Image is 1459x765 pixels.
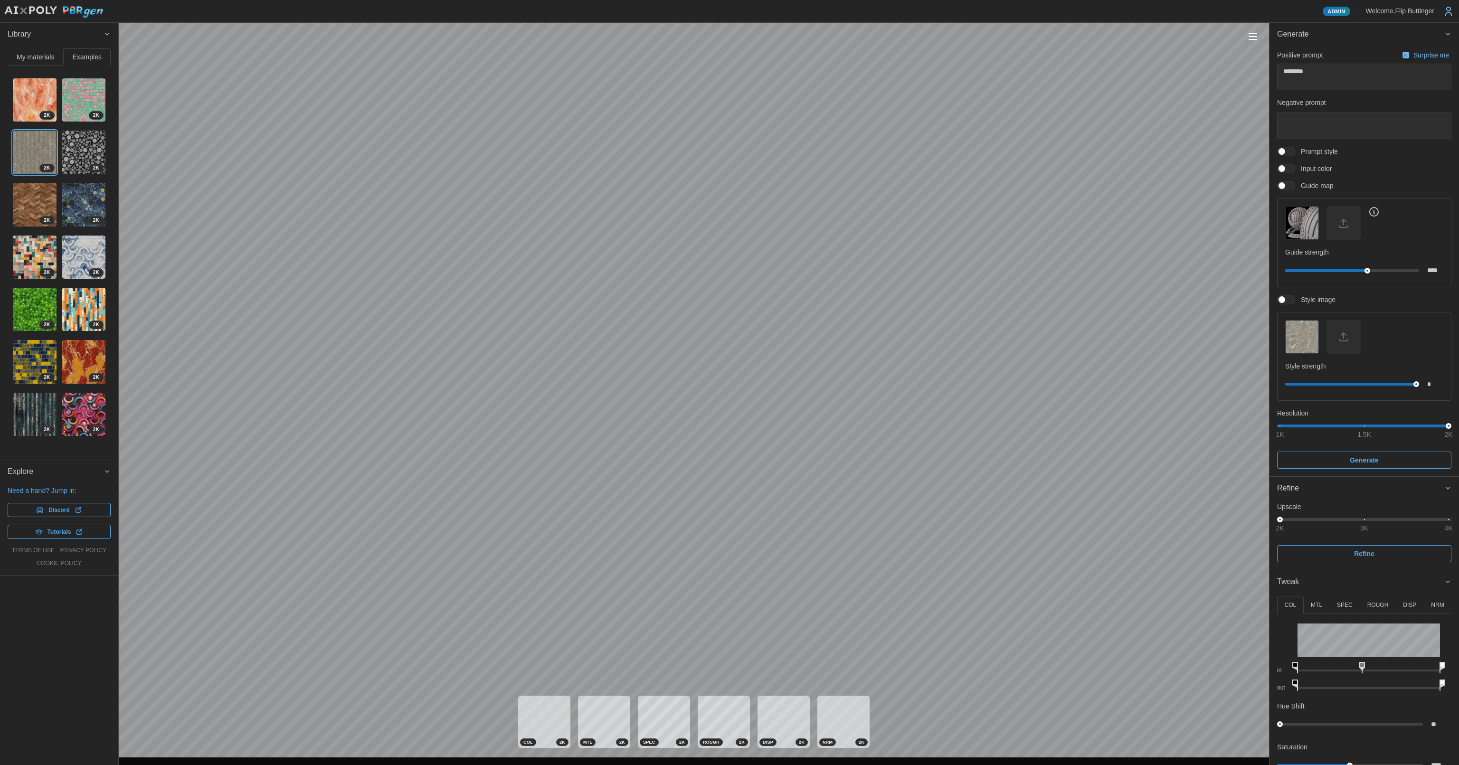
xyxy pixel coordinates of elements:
[559,739,565,746] span: 2 K
[44,321,50,329] span: 2 K
[1277,570,1444,594] span: Tweak
[93,164,99,172] span: 2 K
[62,78,106,122] img: A4Ip82XD3EJnSCKI0NXd
[523,739,533,746] span: COL
[12,340,57,384] a: SqvTK9WxGY1p835nerRz2K
[13,236,57,279] img: HoR2omZZLXJGORTLu1Xa
[799,739,805,746] span: 2 K
[12,182,57,227] a: xGfjer9ro03ZFYxz6oRE2K
[59,547,106,555] a: privacy policy
[4,6,104,19] img: AIxPoly PBRgen
[8,503,111,517] a: Discord
[1311,601,1322,609] p: MTL
[73,54,102,60] span: Examples
[823,739,833,746] span: NRM
[12,235,57,280] a: HoR2omZZLXJGORTLu1Xa2K
[62,235,106,280] a: BaNnYycJ0fHhekiD6q2s2K
[739,739,745,746] span: 2 K
[1285,320,1319,354] button: Style image
[1285,361,1443,371] p: Style strength
[1285,206,1319,240] button: Guide map
[1295,295,1336,304] span: Style image
[62,78,106,123] a: A4Ip82XD3EJnSCKI0NXd2K
[93,269,99,276] span: 2 K
[93,426,99,434] span: 2 K
[62,131,106,174] img: rHikvvBoB3BgiCY53ZRV
[44,217,50,224] span: 2 K
[48,503,70,517] span: Discord
[62,392,106,437] a: CHIX8LGRgTTB8f7hNWti2K
[1350,452,1379,468] span: Generate
[93,217,99,224] span: 2 K
[12,547,55,555] a: terms of use
[13,131,57,174] img: xFUu4JYEYTMgrsbqNkuZ
[13,78,57,122] img: x8yfbN4GTchSu5dOOcil
[1277,684,1290,692] p: out
[62,288,106,331] img: E0WDekRgOSM6MXRuYTC4
[1367,601,1389,609] p: ROUGH
[62,393,106,436] img: CHIX8LGRgTTB8f7hNWti
[619,739,625,746] span: 2 K
[643,739,655,746] span: SPEC
[1270,23,1459,46] button: Generate
[93,112,99,119] span: 2 K
[679,739,685,746] span: 2 K
[37,559,81,567] a: cookie policy
[1277,701,1305,711] p: Hue Shift
[93,374,99,381] span: 2 K
[62,340,106,384] img: PtnkfkJ0rlOgzqPVzBbq
[12,392,57,437] a: VHlsLYLO2dYIXbUDQv9T2K
[12,287,57,332] a: JRFGPhhRt5Yj1BDkBmTq2K
[8,460,104,483] span: Explore
[1366,6,1434,16] p: Welcome, Flip Buttinger
[62,183,106,227] img: Hz2WzdisDSdMN9J5i1Bs
[44,374,50,381] span: 2 K
[44,269,50,276] span: 2 K
[1277,545,1451,562] button: Refine
[1400,48,1451,62] button: Surprise me
[583,739,592,746] span: MTL
[1295,181,1333,190] span: Guide map
[8,486,111,495] p: Need a hand? Jump in:
[62,340,106,384] a: PtnkfkJ0rlOgzqPVzBbq2K
[763,739,773,746] span: DISP
[62,287,106,332] a: E0WDekRgOSM6MXRuYTC42K
[1295,147,1338,156] span: Prompt style
[1277,502,1451,511] p: Upscale
[1277,452,1451,469] button: Generate
[1246,30,1260,43] button: Toggle viewport controls
[703,739,720,746] span: ROUGH
[1277,50,1323,60] p: Positive prompt
[1270,477,1459,500] button: Refine
[44,164,50,172] span: 2 K
[1284,601,1296,609] p: COL
[62,236,106,279] img: BaNnYycJ0fHhekiD6q2s
[1277,666,1290,674] p: in
[8,525,111,539] a: Tutorials
[13,393,57,436] img: VHlsLYLO2dYIXbUDQv9T
[44,426,50,434] span: 2 K
[1286,321,1318,353] img: Style image
[93,321,99,329] span: 2 K
[13,340,57,384] img: SqvTK9WxGY1p835nerRz
[1403,601,1416,609] p: DISP
[13,288,57,331] img: JRFGPhhRt5Yj1BDkBmTq
[1285,247,1443,257] p: Guide strength
[1277,742,1307,752] p: Saturation
[44,112,50,119] span: 2 K
[12,130,57,175] a: xFUu4JYEYTMgrsbqNkuZ2K
[1286,207,1318,239] img: Guide map
[1270,500,1459,569] div: Refine
[17,54,54,60] span: My materials
[1354,546,1374,562] span: Refine
[859,739,864,746] span: 2 K
[1431,601,1444,609] p: NRM
[1327,7,1345,16] span: Admin
[1277,23,1444,46] span: Generate
[1270,570,1459,594] button: Tweak
[1277,98,1451,107] p: Negative prompt
[62,130,106,175] a: rHikvvBoB3BgiCY53ZRV2K
[12,78,57,123] a: x8yfbN4GTchSu5dOOcil2K
[1413,50,1451,60] p: Surprise me
[13,183,57,227] img: xGfjer9ro03ZFYxz6oRE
